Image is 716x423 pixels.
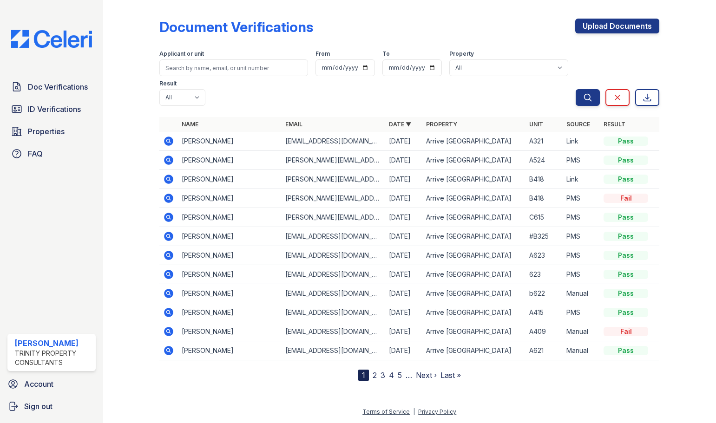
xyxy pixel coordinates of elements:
[563,208,600,227] td: PMS
[178,284,282,303] td: [PERSON_NAME]
[563,132,600,151] td: Link
[15,338,92,349] div: [PERSON_NAME]
[282,322,385,341] td: [EMAIL_ADDRESS][DOMAIN_NAME]
[282,151,385,170] td: [PERSON_NAME][EMAIL_ADDRESS][PERSON_NAME][DOMAIN_NAME]
[178,208,282,227] td: [PERSON_NAME]
[422,132,526,151] td: Arrive [GEOGRAPHIC_DATA]
[526,303,563,322] td: A415
[604,121,625,128] a: Result
[526,208,563,227] td: C615
[7,122,96,141] a: Properties
[385,227,422,246] td: [DATE]
[28,104,81,115] span: ID Verifications
[389,371,394,380] a: 4
[604,308,648,317] div: Pass
[4,30,99,48] img: CE_Logo_Blue-a8612792a0a2168367f1c8372b55b34899dd931a85d93a1a3d3e32e68fde9ad4.png
[604,251,648,260] div: Pass
[563,341,600,360] td: Manual
[282,284,385,303] td: [EMAIL_ADDRESS][DOMAIN_NAME]
[358,370,369,381] div: 1
[526,151,563,170] td: A524
[563,189,600,208] td: PMS
[15,349,92,367] div: Trinity Property Consultants
[563,265,600,284] td: PMS
[604,232,648,241] div: Pass
[24,401,53,412] span: Sign out
[563,284,600,303] td: Manual
[526,341,563,360] td: A621
[526,170,563,189] td: B418
[422,189,526,208] td: Arrive [GEOGRAPHIC_DATA]
[385,208,422,227] td: [DATE]
[24,378,53,390] span: Account
[604,289,648,298] div: Pass
[604,175,648,184] div: Pass
[182,121,198,128] a: Name
[526,246,563,265] td: A623
[418,408,456,415] a: Privacy Policy
[28,148,43,159] span: FAQ
[563,303,600,322] td: PMS
[563,246,600,265] td: PMS
[385,303,422,322] td: [DATE]
[28,126,65,137] span: Properties
[178,303,282,322] td: [PERSON_NAME]
[178,151,282,170] td: [PERSON_NAME]
[385,170,422,189] td: [DATE]
[575,19,659,33] a: Upload Documents
[422,208,526,227] td: Arrive [GEOGRAPHIC_DATA]
[282,227,385,246] td: [EMAIL_ADDRESS][DOMAIN_NAME]
[526,189,563,208] td: B418
[385,151,422,170] td: [DATE]
[178,170,282,189] td: [PERSON_NAME]
[604,327,648,336] div: Fail
[7,100,96,118] a: ID Verifications
[382,50,390,58] label: To
[178,341,282,360] td: [PERSON_NAME]
[7,78,96,96] a: Doc Verifications
[449,50,474,58] label: Property
[563,227,600,246] td: PMS
[563,151,600,170] td: PMS
[7,144,96,163] a: FAQ
[285,121,302,128] a: Email
[385,132,422,151] td: [DATE]
[406,370,412,381] span: …
[282,265,385,284] td: [EMAIL_ADDRESS][DOMAIN_NAME]
[526,265,563,284] td: 623
[422,151,526,170] td: Arrive [GEOGRAPHIC_DATA]
[566,121,590,128] a: Source
[385,341,422,360] td: [DATE]
[526,227,563,246] td: #B325
[4,375,99,393] a: Account
[398,371,402,380] a: 5
[282,303,385,322] td: [EMAIL_ADDRESS][DOMAIN_NAME]
[526,132,563,151] td: A321
[422,322,526,341] td: Arrive [GEOGRAPHIC_DATA]
[159,19,313,35] div: Document Verifications
[563,170,600,189] td: Link
[178,227,282,246] td: [PERSON_NAME]
[422,284,526,303] td: Arrive [GEOGRAPHIC_DATA]
[381,371,385,380] a: 3
[282,189,385,208] td: [PERSON_NAME][EMAIL_ADDRESS][PERSON_NAME][DOMAIN_NAME]
[426,121,457,128] a: Property
[526,322,563,341] td: A409
[604,213,648,222] div: Pass
[28,81,88,92] span: Doc Verifications
[178,322,282,341] td: [PERSON_NAME]
[178,132,282,151] td: [PERSON_NAME]
[563,322,600,341] td: Manual
[4,397,99,416] a: Sign out
[282,132,385,151] td: [EMAIL_ADDRESS][DOMAIN_NAME]
[159,59,308,76] input: Search by name, email, or unit number
[159,50,204,58] label: Applicant or unit
[526,284,563,303] td: b622
[422,170,526,189] td: Arrive [GEOGRAPHIC_DATA]
[178,246,282,265] td: [PERSON_NAME]
[159,80,177,87] label: Result
[178,189,282,208] td: [PERSON_NAME]
[440,371,461,380] a: Last »
[604,346,648,355] div: Pass
[389,121,411,128] a: Date ▼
